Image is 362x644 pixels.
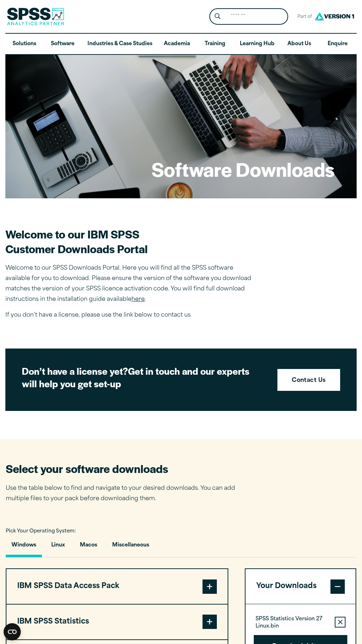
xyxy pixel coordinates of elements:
a: Industries & Case Studies [82,34,158,55]
img: SPSS Analytics Partner [7,8,64,25]
span: Part of [294,12,313,22]
a: Contact Us [277,369,340,391]
img: Version1 Logo [313,10,356,23]
button: Miscellaneous [106,537,155,557]
strong: Don’t have a license yet? [22,364,128,378]
a: About Us [280,34,318,55]
button: IBM SPSS Statistics [6,605,228,639]
a: Enquire [319,34,357,55]
p: If you don’t have a license, please use the link below to contact us [5,310,256,321]
p: Use the table below to find and navigate to your desired downloads. You can add multiple files to... [6,483,246,504]
button: IBM SPSS Data Access Pack [6,569,228,604]
button: Windows [6,537,42,557]
h1: Software Downloads [152,156,334,182]
p: SPSS Statistics Version 27 Linux.bin [256,616,329,630]
a: here [132,297,145,302]
a: Training [196,34,234,55]
nav: Desktop version of site main menu [5,34,357,55]
a: Learning Hub [234,34,280,55]
h2: Select your software downloads [6,461,246,476]
button: Macos [74,537,103,557]
p: Welcome to our SPSS Downloads Portal. Here you will find all the SPSS software available for you ... [5,263,256,304]
h2: Get in touch and our experts will help you get set-up [22,365,267,390]
button: Search magnifying glass icon [211,10,224,23]
button: Open CMP widget [4,623,21,640]
svg: Search magnifying glass icon [215,13,220,19]
a: Academia [158,34,196,55]
a: Software [43,34,81,55]
button: Your Downloads [246,569,356,604]
strong: Contact Us [292,376,326,385]
span: Pick Your Operating System: [6,529,76,534]
a: Solutions [5,34,43,55]
h2: Welcome to our IBM SPSS Customer Downloads Portal [5,227,256,256]
button: Linux [46,537,71,557]
form: Site Header Search Form [209,8,288,25]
